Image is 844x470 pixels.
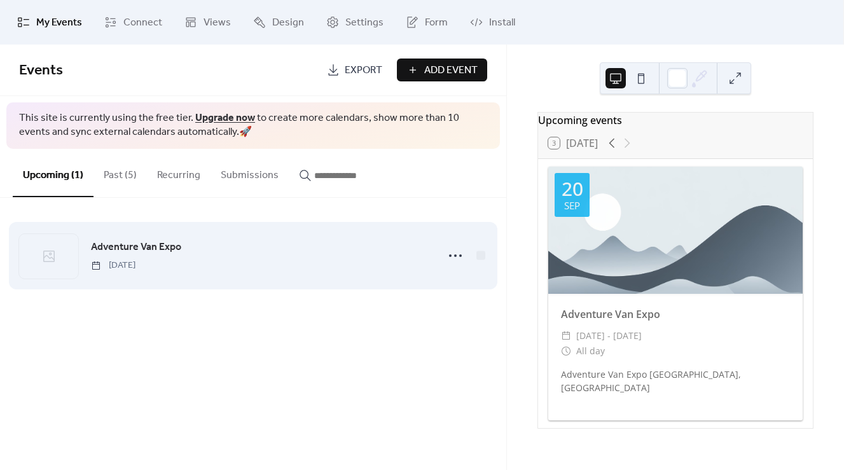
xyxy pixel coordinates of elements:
[36,15,82,31] span: My Events
[211,149,289,196] button: Submissions
[576,343,605,359] span: All day
[91,239,181,256] a: Adventure Van Expo
[13,149,93,197] button: Upcoming (1)
[345,63,382,78] span: Export
[564,201,580,211] div: Sep
[272,15,304,31] span: Design
[489,15,515,31] span: Install
[548,307,803,322] div: Adventure Van Expo
[175,5,240,39] a: Views
[204,15,231,31] span: Views
[317,5,393,39] a: Settings
[576,328,642,343] span: [DATE] - [DATE]
[460,5,525,39] a: Install
[91,259,135,272] span: [DATE]
[123,15,162,31] span: Connect
[19,57,63,85] span: Events
[93,149,147,196] button: Past (5)
[562,179,583,198] div: 20
[396,5,457,39] a: Form
[397,59,487,81] button: Add Event
[19,111,487,140] span: This site is currently using the free tier. to create more calendars, show more than 10 events an...
[95,5,172,39] a: Connect
[561,343,571,359] div: ​
[244,5,314,39] a: Design
[538,113,813,128] div: Upcoming events
[195,108,255,128] a: Upgrade now
[317,59,392,81] a: Export
[8,5,92,39] a: My Events
[425,15,448,31] span: Form
[91,240,181,255] span: Adventure Van Expo
[424,63,478,78] span: Add Event
[345,15,384,31] span: Settings
[548,368,803,408] div: Adventure Van Expo [GEOGRAPHIC_DATA], [GEOGRAPHIC_DATA]
[147,149,211,196] button: Recurring
[561,328,571,343] div: ​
